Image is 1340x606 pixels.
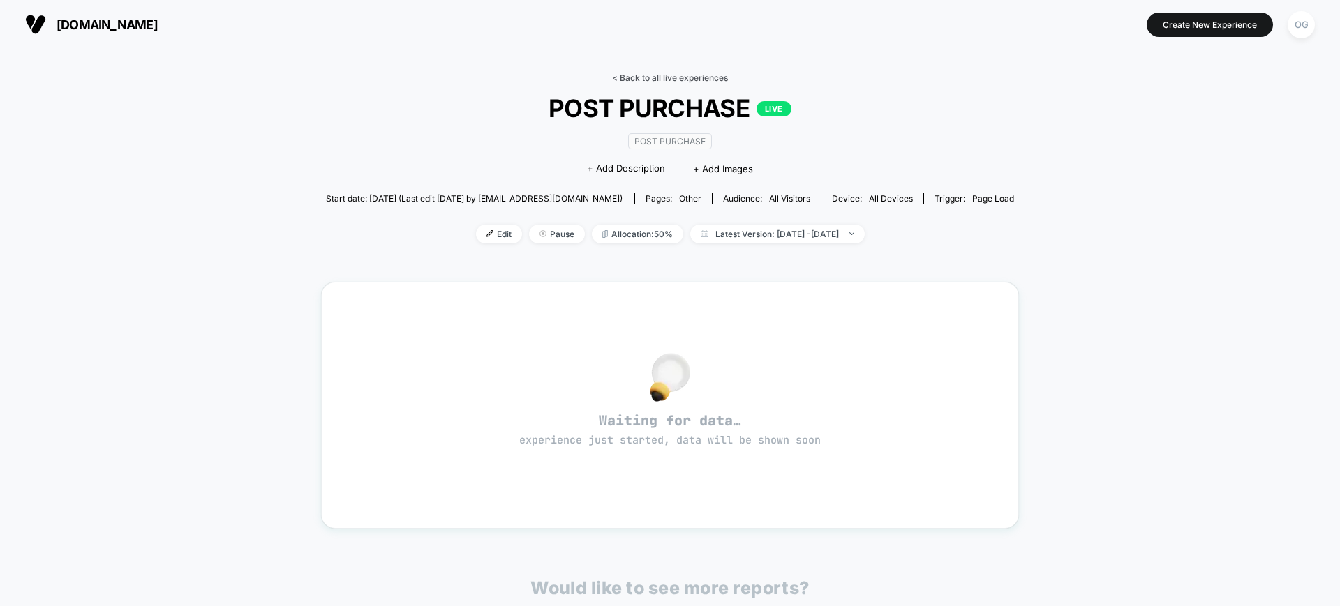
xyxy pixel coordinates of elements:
img: rebalance [602,230,608,238]
div: Pages: [646,193,701,204]
img: Visually logo [25,14,46,35]
img: calendar [701,230,708,237]
span: all devices [869,193,913,204]
span: Post Purchase [628,133,712,149]
button: Create New Experience [1147,13,1273,37]
span: Edit [476,225,522,243]
span: Pause [529,225,585,243]
span: Allocation: 50% [592,225,683,243]
button: OG [1283,10,1319,39]
img: end [849,232,854,235]
span: experience just started, data will be shown soon [519,433,821,447]
a: < Back to all live experiences [612,73,728,83]
span: + Add Images [693,163,753,174]
div: OG [1288,11,1315,38]
img: edit [486,230,493,237]
span: Device: [821,193,923,204]
span: Page Load [972,193,1014,204]
span: Waiting for data… [346,411,994,448]
span: Latest Version: [DATE] - [DATE] [690,225,865,243]
span: Start date: [DATE] (Last edit [DATE] by [EMAIL_ADDRESS][DOMAIN_NAME]) [326,193,623,204]
span: All Visitors [769,193,810,204]
span: + Add Description [587,162,665,176]
button: [DOMAIN_NAME] [21,13,162,36]
div: Trigger: [935,193,1014,204]
p: Would like to see more reports? [530,577,810,598]
img: end [539,230,546,237]
span: other [679,193,701,204]
img: no_data [650,353,690,402]
p: LIVE [757,101,791,116]
div: Audience: [723,193,810,204]
span: [DOMAIN_NAME] [57,17,158,32]
span: POST PURCHASE [360,93,980,123]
